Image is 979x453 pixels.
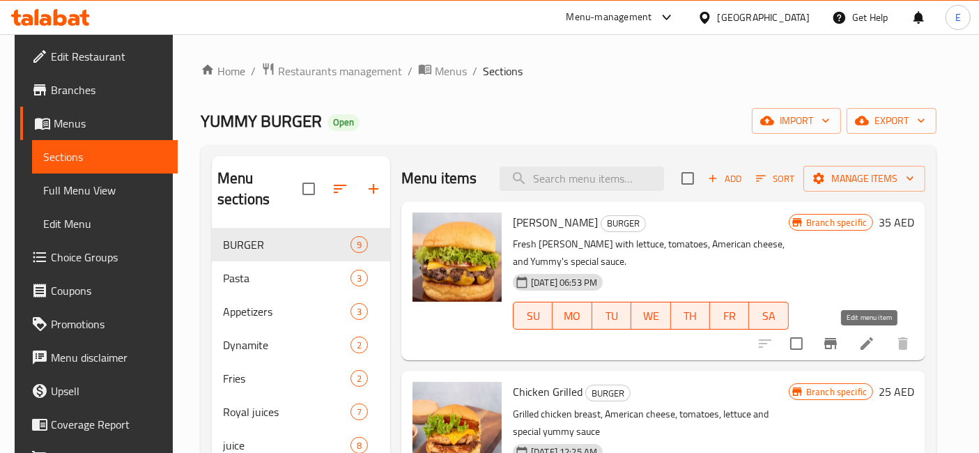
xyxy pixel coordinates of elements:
[43,215,167,232] span: Edit Menu
[223,270,350,286] span: Pasta
[350,303,368,320] div: items
[223,303,350,320] span: Appetizers
[671,302,710,330] button: TH
[223,236,350,253] span: BURGER
[749,302,788,330] button: SA
[755,306,783,326] span: SA
[351,339,367,352] span: 2
[327,114,360,131] div: Open
[702,168,747,190] button: Add
[54,115,167,132] span: Menus
[401,168,477,189] h2: Menu items
[351,406,367,419] span: 7
[51,416,167,433] span: Coverage Report
[350,404,368,420] div: items
[814,327,847,360] button: Branch-specific-item
[51,282,167,299] span: Coupons
[20,240,178,274] a: Choice Groups
[408,63,413,79] li: /
[598,306,626,326] span: TU
[51,48,167,65] span: Edit Restaurant
[782,329,811,358] span: Select to update
[351,439,367,452] span: 8
[472,63,477,79] li: /
[223,404,350,420] div: Royal juices
[677,306,704,326] span: TH
[955,10,961,25] span: E
[801,216,872,229] span: Branch specific
[513,406,789,440] p: Grilled chicken breast, American cheese, tomatoes, lettuce and special yummy sauce
[553,302,592,330] button: MO
[217,168,302,210] h2: Menu sections
[251,63,256,79] li: /
[351,372,367,385] span: 2
[879,382,914,401] h6: 25 AED
[201,105,322,137] span: YUMMY BURGER
[20,40,178,73] a: Edit Restaurant
[858,112,925,130] span: export
[847,108,936,134] button: export
[212,395,390,429] div: Royal juices7
[294,174,323,204] span: Select all sections
[212,261,390,295] div: Pasta3
[223,337,350,353] span: Dynamite
[753,168,798,190] button: Sort
[32,174,178,207] a: Full Menu View
[592,302,631,330] button: TU
[261,62,402,80] a: Restaurants management
[815,170,914,187] span: Manage items
[351,305,367,318] span: 3
[43,148,167,165] span: Sections
[20,274,178,307] a: Coupons
[418,62,467,80] a: Menus
[519,306,547,326] span: SU
[413,213,502,302] img: Hashi Burger
[351,238,367,252] span: 9
[43,182,167,199] span: Full Menu View
[323,172,357,206] span: Sort sections
[500,167,664,191] input: search
[212,362,390,395] div: Fries2
[879,213,914,232] h6: 35 AED
[513,381,583,402] span: Chicken Grilled
[558,306,586,326] span: MO
[435,63,467,79] span: Menus
[223,370,350,387] span: Fries
[747,168,803,190] span: Sort items
[201,63,245,79] a: Home
[710,302,749,330] button: FR
[32,207,178,240] a: Edit Menu
[51,349,167,366] span: Menu disclaimer
[351,272,367,285] span: 3
[513,212,598,233] span: [PERSON_NAME]
[513,302,553,330] button: SU
[350,337,368,353] div: items
[20,341,178,374] a: Menu disclaimer
[20,307,178,341] a: Promotions
[51,316,167,332] span: Promotions
[673,164,702,193] span: Select section
[718,10,810,25] div: [GEOGRAPHIC_DATA]
[706,171,743,187] span: Add
[20,408,178,441] a: Coverage Report
[20,73,178,107] a: Branches
[212,295,390,328] div: Appetizers3
[525,276,603,289] span: [DATE] 06:53 PM
[327,116,360,128] span: Open
[357,172,390,206] button: Add section
[803,166,925,192] button: Manage items
[350,236,368,253] div: items
[601,215,646,232] div: BURGER
[212,328,390,362] div: Dynamite2
[32,140,178,174] a: Sections
[51,383,167,399] span: Upsell
[702,168,747,190] span: Add item
[801,385,872,399] span: Branch specific
[51,82,167,98] span: Branches
[585,385,631,401] div: BURGER
[483,63,523,79] span: Sections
